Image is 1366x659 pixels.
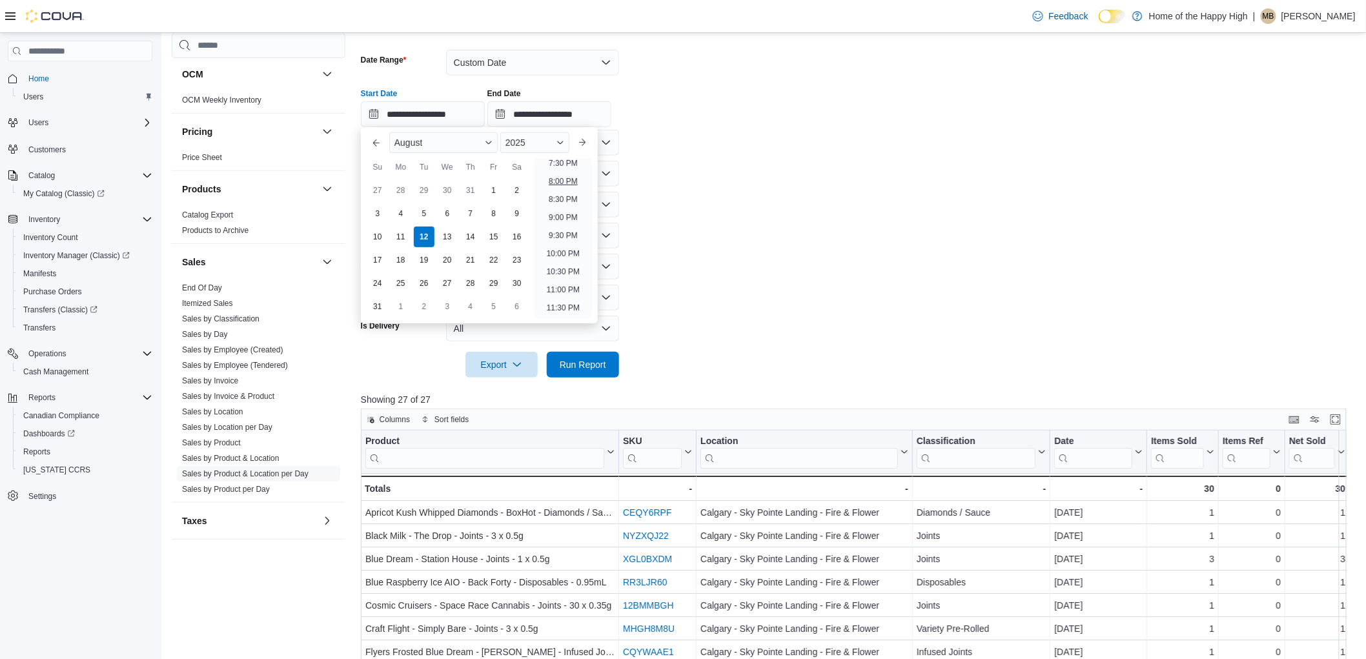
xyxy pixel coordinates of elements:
[182,376,238,386] span: Sales by Invoice
[361,321,400,331] label: Is Delivery
[700,436,898,469] div: Location
[1223,436,1270,469] div: Items Ref
[18,408,152,423] span: Canadian Compliance
[1223,528,1281,543] div: 0
[28,145,66,155] span: Customers
[182,125,212,138] h3: Pricing
[414,180,434,201] div: day-29
[700,481,908,496] div: -
[23,71,54,86] a: Home
[18,364,152,380] span: Cash Management
[182,329,228,340] span: Sales by Day
[182,407,243,417] span: Sales by Location
[1289,436,1335,469] div: Net Sold
[507,227,527,247] div: day-16
[366,132,387,153] button: Previous Month
[18,266,152,281] span: Manifests
[917,528,1046,543] div: Joints
[23,250,130,261] span: Inventory Manager (Classic)
[3,210,158,228] button: Inventory
[28,392,56,403] span: Reports
[1263,8,1274,24] span: MB
[23,168,152,183] span: Catalog
[172,207,345,243] div: Products
[484,250,504,270] div: day-22
[13,425,158,443] a: Dashboards
[391,227,411,247] div: day-11
[1289,436,1345,469] button: Net Sold
[1054,505,1143,520] div: [DATE]
[23,70,152,86] span: Home
[23,429,75,439] span: Dashboards
[18,408,105,423] a: Canadian Compliance
[182,391,274,401] span: Sales by Invoice & Product
[623,531,669,541] a: NYZXQJ22
[1289,505,1345,520] div: 1
[182,423,272,432] a: Sales by Location per Day
[1054,436,1132,448] div: Date
[544,174,583,189] li: 8:00 PM
[182,256,206,269] h3: Sales
[544,228,583,243] li: 9:30 PM
[365,436,615,469] button: Product
[182,330,228,339] a: Sales by Day
[182,68,317,81] button: OCM
[18,186,152,201] span: My Catalog (Classic)
[13,228,158,247] button: Inventory Count
[182,392,274,401] a: Sales by Invoice & Product
[542,246,585,261] li: 10:00 PM
[560,358,606,371] span: Run Report
[1289,481,1345,496] div: 30
[182,514,317,527] button: Taxes
[414,227,434,247] div: day-12
[18,248,152,263] span: Inventory Manager (Classic)
[389,132,498,153] div: Button. Open the month selector. August is currently selected.
[623,436,682,469] div: SKU URL
[365,551,615,567] div: Blue Dream - Station House - Joints - 1 x 0.5g
[484,273,504,294] div: day-29
[1253,8,1256,24] p: |
[3,139,158,158] button: Customers
[487,101,611,127] input: Press the down key to open a popover containing a calendar.
[182,183,221,196] h3: Products
[182,422,272,432] span: Sales by Location per Day
[182,283,222,292] a: End Of Day
[391,203,411,224] div: day-4
[391,157,411,177] div: Mo
[23,142,71,157] a: Customers
[917,505,1046,520] div: Diamonds / Sauce
[23,465,90,475] span: [US_STATE] CCRS
[320,124,335,139] button: Pricing
[23,346,72,361] button: Operations
[23,323,56,333] span: Transfers
[26,10,84,23] img: Cova
[172,92,345,113] div: OCM
[542,282,585,298] li: 11:00 PM
[507,180,527,201] div: day-2
[367,203,388,224] div: day-3
[182,469,309,479] span: Sales by Product & Location per Day
[1151,528,1214,543] div: 1
[534,158,593,318] ul: Time
[3,487,158,505] button: Settings
[23,115,152,130] span: Users
[1289,436,1335,448] div: Net Sold
[1054,436,1132,469] div: Date
[414,273,434,294] div: day-26
[18,320,152,336] span: Transfers
[23,92,43,102] span: Users
[182,183,317,196] button: Products
[414,296,434,317] div: day-2
[416,412,474,427] button: Sort fields
[1223,505,1281,520] div: 0
[3,69,158,88] button: Home
[182,345,283,355] span: Sales by Employee (Created)
[23,188,105,199] span: My Catalog (Classic)
[507,157,527,177] div: Sa
[365,436,604,469] div: Product
[182,226,249,235] a: Products to Archive
[544,192,583,207] li: 8:30 PM
[917,436,1046,469] button: Classification
[1289,551,1345,567] div: 3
